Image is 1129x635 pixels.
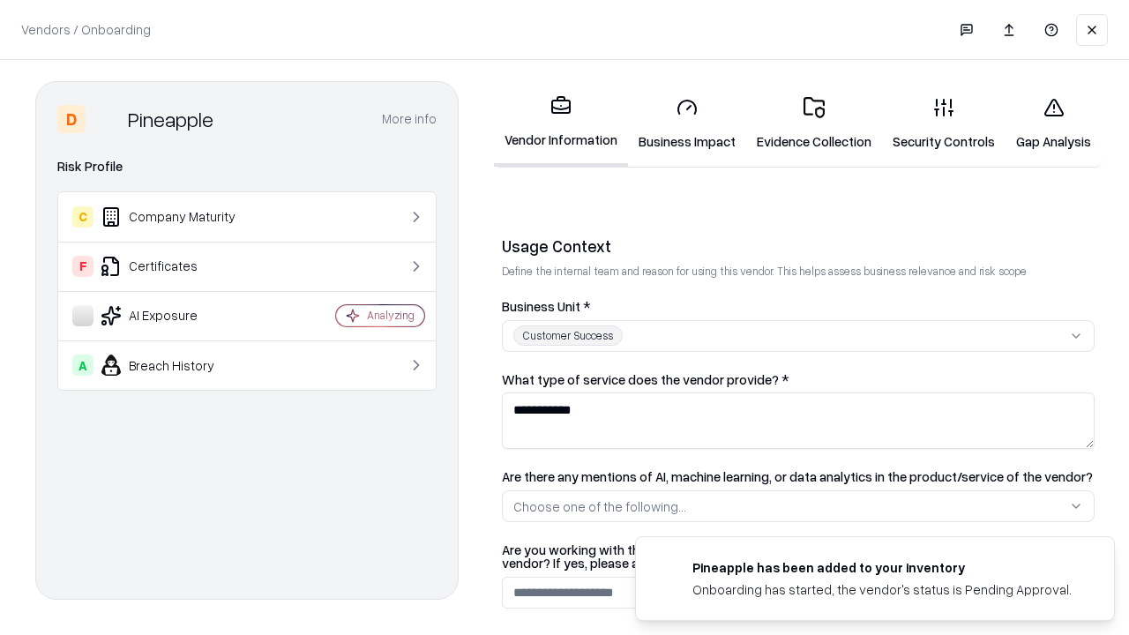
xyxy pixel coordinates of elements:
div: Onboarding has started, the vendor's status is Pending Approval. [692,580,1072,599]
label: Are you working with the Bausch and Lomb procurement/legal to get the contract in place with the ... [502,543,1095,570]
div: Pineapple has been added to your inventory [692,558,1072,577]
div: Company Maturity [72,206,283,228]
a: Evidence Collection [746,83,882,165]
div: Risk Profile [57,156,437,177]
div: C [72,206,93,228]
button: Choose one of the following... [502,490,1095,522]
p: Define the internal team and reason for using this vendor. This helps assess business relevance a... [502,264,1095,279]
div: Usage Context [502,235,1095,257]
div: Certificates [72,256,283,277]
div: Choose one of the following... [513,497,686,516]
button: More info [382,103,437,135]
div: F [72,256,93,277]
img: pineappleenergy.com [657,558,678,579]
label: Business Unit * [502,300,1095,313]
a: Security Controls [882,83,1006,165]
div: D [57,105,86,133]
label: What type of service does the vendor provide? * [502,373,1095,386]
div: Customer Success [513,325,623,346]
div: Analyzing [367,308,415,323]
div: Breach History [72,355,283,376]
div: AI Exposure [72,305,283,326]
div: A [72,355,93,376]
p: Vendors / Onboarding [21,20,151,39]
div: Pineapple [128,105,213,133]
a: Gap Analysis [1006,83,1102,165]
a: Business Impact [628,83,746,165]
img: Pineapple [93,105,121,133]
label: Are there any mentions of AI, machine learning, or data analytics in the product/service of the v... [502,470,1095,483]
a: Vendor Information [494,81,628,167]
button: Customer Success [502,320,1095,352]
